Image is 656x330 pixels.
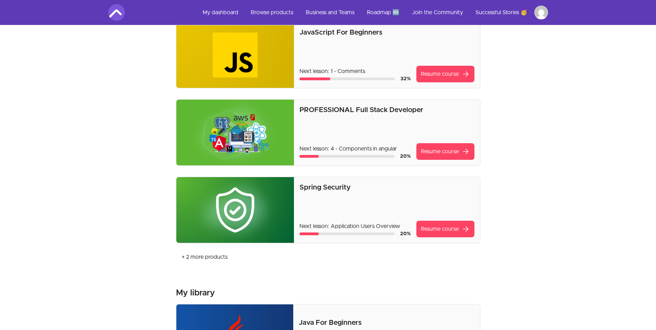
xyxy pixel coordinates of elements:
[176,22,294,88] img: Product image for JavaScript For Beginners
[462,225,470,233] span: arrow_forward
[299,222,410,230] p: Next lesson: Application Users Overview
[245,4,299,21] a: Browse products
[197,4,244,21] a: My dashboard
[406,4,469,21] a: Join the Community
[416,221,474,237] a: Resume coursearrow_forward
[416,143,474,160] a: Resume coursearrow_forward
[176,177,294,243] img: Product image for Spring Security
[299,232,394,235] div: Course progress
[534,6,548,19] img: Profile image for Hamidou TRAORE
[176,249,233,265] a: + 2 more products
[400,231,411,236] span: 20 %
[176,287,215,299] h3: My library
[470,4,533,21] a: Successful Stories 🥳
[462,147,470,156] span: arrow_forward
[299,67,410,75] p: Next lesson: 1 - Comments
[197,4,548,21] nav: Main
[299,105,474,115] p: PROFESSIONAL Full Stack Developer
[400,76,411,81] span: 32 %
[299,145,410,153] p: Next lesson: 4 - Components in angular
[299,183,474,192] p: Spring Security
[400,154,411,159] span: 20 %
[416,66,474,82] a: Resume coursearrow_forward
[299,77,395,80] div: Course progress
[361,4,405,21] a: Roadmap 🆕
[176,100,294,165] img: Product image for PROFESSIONAL Full Stack Developer
[299,318,474,328] p: Java For Beginners
[299,28,474,37] p: JavaScript For Beginners
[300,4,360,21] a: Business and Teams
[462,70,470,78] span: arrow_forward
[108,4,125,21] img: Amigoscode logo
[299,155,394,158] div: Course progress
